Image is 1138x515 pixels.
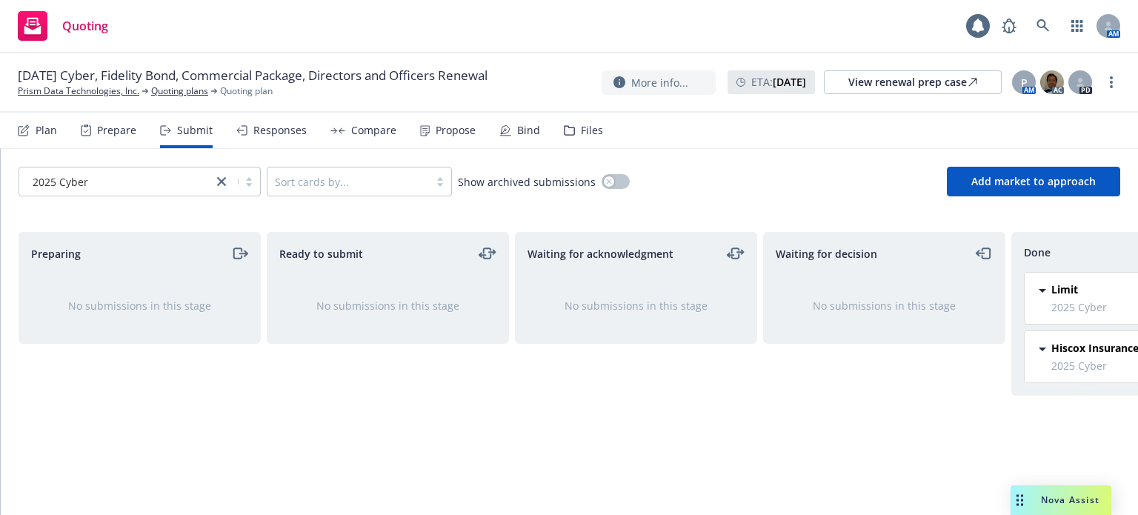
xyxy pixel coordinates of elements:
div: Files [581,124,603,136]
a: Quoting [12,5,114,47]
button: More info... [602,70,716,95]
span: More info... [631,75,688,90]
span: Quoting [62,20,108,32]
div: Bind [517,124,540,136]
a: Report a Bug [994,11,1024,41]
span: Done [1024,245,1051,260]
div: Responses [253,124,307,136]
a: Switch app [1062,11,1092,41]
a: Prism Data Technologies, Inc. [18,84,139,98]
div: Compare [351,124,396,136]
div: View renewal prep case [848,71,977,93]
div: No submissions in this stage [539,298,733,313]
span: Waiting for decision [776,246,877,262]
div: Prepare [97,124,136,136]
span: Quoting plan [220,84,273,98]
span: P [1021,75,1028,90]
div: No submissions in this stage [788,298,981,313]
a: moveRight [230,245,248,262]
button: Add market to approach [947,167,1120,196]
div: Plan [36,124,57,136]
div: Submit [177,124,213,136]
span: Show archived submissions [458,174,596,190]
a: moveLeft [975,245,993,262]
div: Drag to move [1011,485,1029,515]
span: Preparing [31,246,81,262]
a: Quoting plans [151,84,208,98]
a: View renewal prep case [824,70,1002,94]
a: close [213,173,230,190]
a: more [1102,73,1120,91]
span: Ready to submit [279,246,363,262]
strong: [DATE] [773,75,806,89]
a: moveLeftRight [479,245,496,262]
a: Search [1028,11,1058,41]
button: Nova Assist [1011,485,1111,515]
div: Propose [436,124,476,136]
span: Limit [1051,282,1078,297]
img: photo [1040,70,1064,94]
span: Nova Assist [1041,494,1099,506]
span: 2025 Cyber [27,174,205,190]
div: No submissions in this stage [43,298,236,313]
span: ETA : [751,74,806,90]
span: [DATE] Cyber, Fidelity Bond, Commercial Package, Directors and Officers Renewal [18,67,488,84]
span: Add market to approach [971,174,1096,188]
span: 2025 Cyber [33,174,88,190]
span: Waiting for acknowledgment [528,246,673,262]
a: moveLeftRight [727,245,745,262]
div: No submissions in this stage [291,298,485,313]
